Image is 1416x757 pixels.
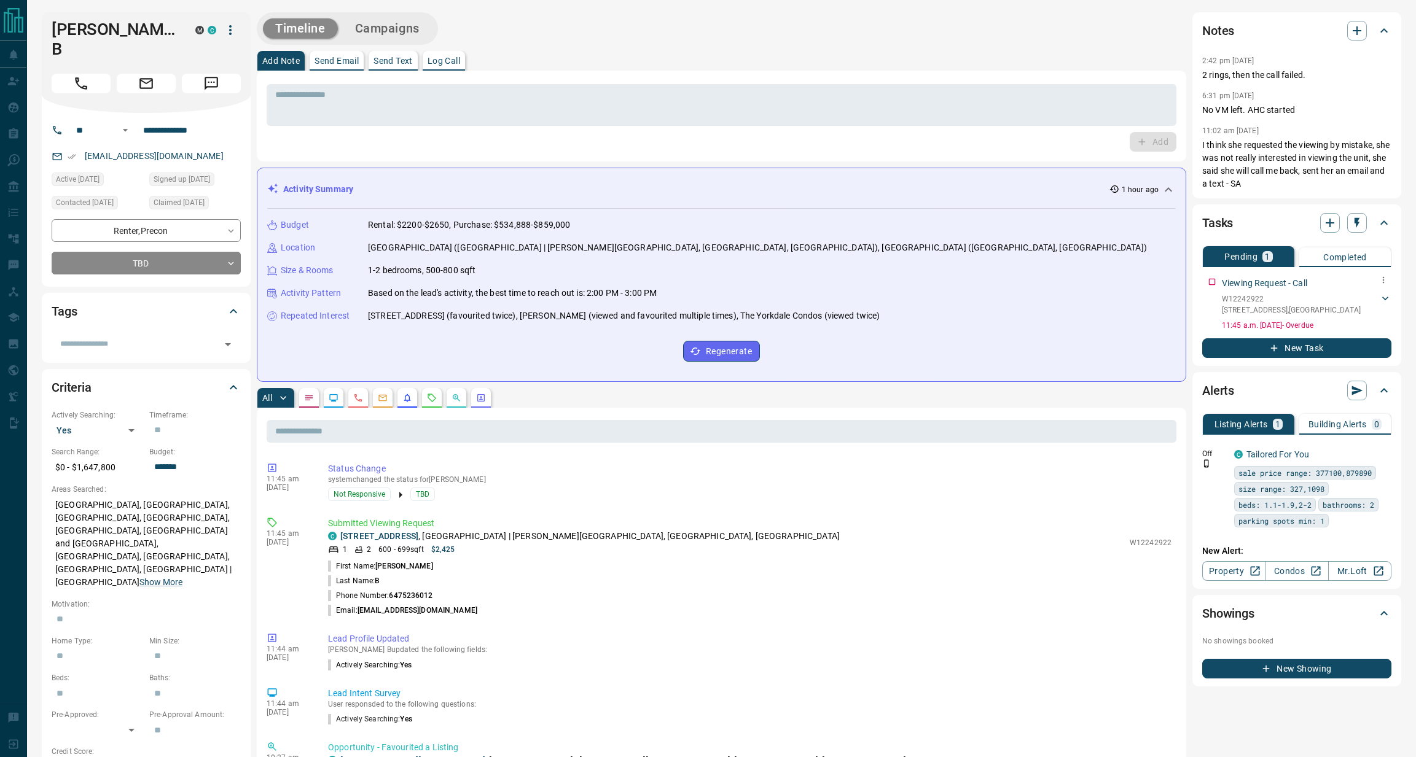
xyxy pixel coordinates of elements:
[149,410,241,421] p: Timeframe:
[52,297,241,326] div: Tags
[208,26,216,34] div: condos.ca
[328,517,1172,530] p: Submitted Viewing Request
[154,173,210,185] span: Signed up [DATE]
[400,715,412,723] span: Yes
[267,699,310,708] p: 11:44 am
[329,393,338,403] svg: Lead Browsing Activity
[149,709,241,720] p: Pre-Approval Amount:
[476,393,486,403] svg: Agent Actions
[149,173,241,190] div: Fri Jan 25 2019
[149,635,241,646] p: Min Size:
[1202,635,1391,646] p: No showings booked
[378,393,388,403] svg: Emails
[1246,449,1309,459] a: Tailored For You
[267,645,310,653] p: 11:44 am
[389,591,432,600] span: 6475236012
[118,123,133,138] button: Open
[262,394,272,402] p: All
[402,393,412,403] svg: Listing Alerts
[367,544,371,555] p: 2
[353,393,363,403] svg: Calls
[683,341,760,362] button: Regenerate
[52,484,241,495] p: Areas Searched:
[182,74,241,93] span: Message
[1238,514,1324,527] span: parking spots min: 1
[334,488,385,500] span: Not Responsive
[149,446,241,457] p: Budget:
[281,241,315,254] p: Location
[262,56,300,65] p: Add Note
[1374,420,1379,429] p: 0
[52,301,77,321] h2: Tags
[281,219,309,231] p: Budget
[358,606,477,615] span: [EMAIL_ADDRESS][DOMAIN_NAME]
[1222,277,1307,290] p: Viewing Request - Call
[340,531,418,541] a: [STREET_ADDRESS]
[400,661,412,669] span: Yes
[375,562,432,570] span: [PERSON_NAME]
[1202,56,1254,65] p: 2:42 pm [DATE]
[315,56,359,65] p: Send Email
[139,576,182,589] button: Show More
[1224,252,1258,261] p: Pending
[1202,599,1391,628] div: Showings
[154,196,205,209] span: Claimed [DATE]
[1323,499,1374,511] span: bathrooms: 2
[52,495,241,592] p: [GEOGRAPHIC_DATA], [GEOGRAPHIC_DATA], [GEOGRAPHIC_DATA], [GEOGRAPHIC_DATA], [GEOGRAPHIC_DATA], [G...
[267,538,310,546] p: [DATE]
[1202,126,1259,135] p: 11:02 am [DATE]
[1202,213,1233,233] h2: Tasks
[52,74,111,93] span: Call
[1202,459,1211,468] svg: Push Notification Only
[304,393,314,403] svg: Notes
[1202,604,1254,623] h2: Showings
[283,183,353,196] p: Activity Summary
[368,309,880,322] p: [STREET_ADDRESS] (favourited twice), [PERSON_NAME] (viewed and favourited multiple times), The Yo...
[328,605,477,616] p: Email:
[328,462,1172,475] p: Status Change
[427,393,437,403] svg: Requests
[1202,21,1234,41] h2: Notes
[52,672,143,683] p: Beds:
[1308,420,1367,429] p: Building Alerts
[1323,253,1367,262] p: Completed
[375,576,380,585] span: B
[328,632,1172,645] p: Lead Profile Updated
[267,178,1176,201] div: Activity Summary1 hour ago
[267,529,310,538] p: 11:45 am
[52,196,143,213] div: Thu Aug 10 2023
[267,483,310,492] p: [DATE]
[431,544,455,555] p: $2,425
[267,653,310,662] p: [DATE]
[52,746,241,757] p: Credit Score:
[1238,499,1312,511] span: beds: 1.1-1.9,2-2
[52,410,143,421] p: Actively Searching:
[1222,293,1361,305] p: W12242922
[1202,104,1391,117] p: No VM left. AHC started
[52,173,143,190] div: Mon Sep 08 2025
[52,635,143,646] p: Home Type:
[56,173,100,185] span: Active [DATE]
[368,219,570,231] p: Rental: $2200-$2650, Purchase: $534,888-$859,000
[328,659,412,670] p: Actively Searching :
[374,56,413,65] p: Send Text
[1202,376,1391,405] div: Alerts
[328,741,1172,754] p: Opportunity - Favourited a Listing
[56,196,114,209] span: Contacted [DATE]
[416,488,429,500] span: TBD
[328,700,1172,708] p: User responsded to the following questions:
[368,241,1147,254] p: [GEOGRAPHIC_DATA] ([GEOGRAPHIC_DATA] | [PERSON_NAME][GEOGRAPHIC_DATA], [GEOGRAPHIC_DATA], [GEOGRA...
[52,446,143,457] p: Search Range:
[195,26,204,34] div: mrloft.ca
[117,74,176,93] span: Email
[328,714,412,724] p: actively searching :
[1238,467,1372,479] span: sale price range: 377100,879890
[328,590,433,601] p: Phone Number:
[1202,545,1391,557] p: New Alert:
[267,475,310,483] p: 11:45 am
[428,56,460,65] p: Log Call
[378,544,423,555] p: 600 - 699 sqft
[1265,252,1270,261] p: 1
[368,264,475,277] p: 1-2 bedrooms, 500-800 sqft
[1202,381,1234,400] h2: Alerts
